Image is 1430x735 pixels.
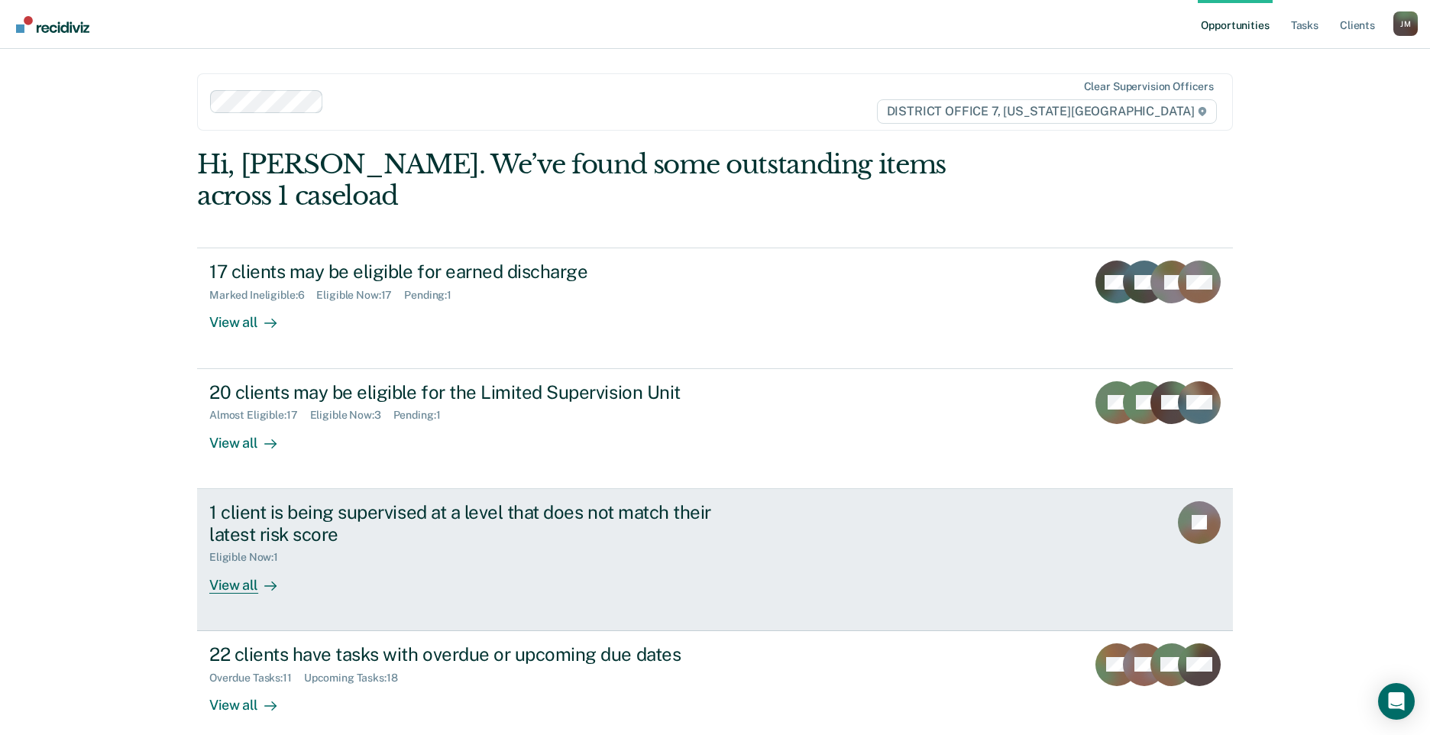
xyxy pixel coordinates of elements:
a: 20 clients may be eligible for the Limited Supervision UnitAlmost Eligible:17Eligible Now:3Pendin... [197,369,1233,489]
div: Pending : 1 [404,289,464,302]
button: Profile dropdown button [1393,11,1418,36]
div: Eligible Now : 17 [316,289,404,302]
div: 20 clients may be eligible for the Limited Supervision Unit [209,381,746,403]
div: View all [209,422,295,452]
div: 22 clients have tasks with overdue or upcoming due dates [209,643,746,665]
div: Pending : 1 [393,409,453,422]
div: View all [209,684,295,714]
div: Hi, [PERSON_NAME]. We’ve found some outstanding items across 1 caseload [197,149,1026,212]
div: Open Intercom Messenger [1378,683,1415,720]
div: 17 clients may be eligible for earned discharge [209,261,746,283]
span: DISTRICT OFFICE 7, [US_STATE][GEOGRAPHIC_DATA] [877,99,1217,124]
div: Clear supervision officers [1084,80,1214,93]
div: View all [209,564,295,594]
img: Recidiviz [16,16,89,33]
div: View all [209,302,295,332]
div: Overdue Tasks : 11 [209,672,304,685]
div: J M [1393,11,1418,36]
div: 1 client is being supervised at a level that does not match their latest risk score [209,501,746,546]
div: Upcoming Tasks : 18 [304,672,410,685]
div: Eligible Now : 3 [310,409,393,422]
a: 17 clients may be eligible for earned dischargeMarked Ineligible:6Eligible Now:17Pending:1View all [197,248,1233,368]
div: Marked Ineligible : 6 [209,289,316,302]
div: Eligible Now : 1 [209,551,290,564]
a: 1 client is being supervised at a level that does not match their latest risk scoreEligible Now:1... [197,489,1233,631]
div: Almost Eligible : 17 [209,409,310,422]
